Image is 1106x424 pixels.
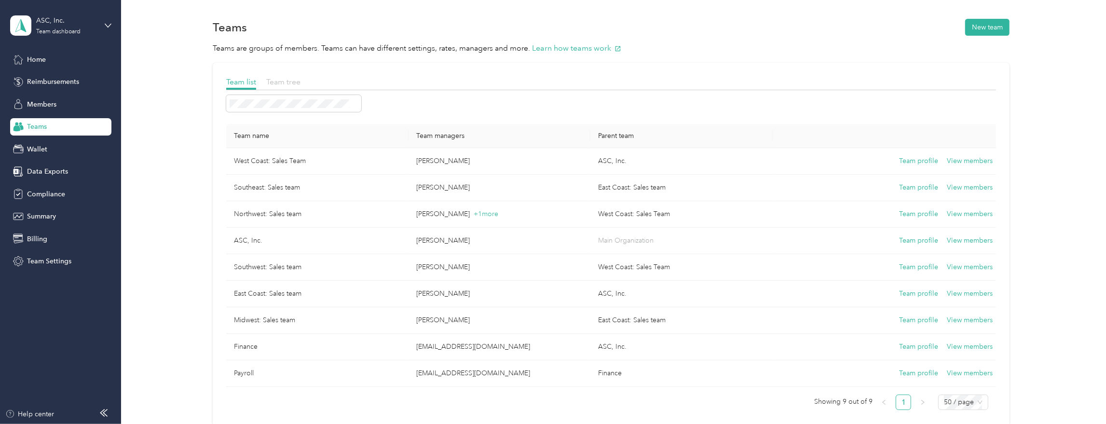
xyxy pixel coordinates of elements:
[36,29,81,35] div: Team dashboard
[900,235,939,246] button: Team profile
[876,395,892,410] li: Previous Page
[27,77,79,87] span: Reimbursements
[416,235,583,246] p: [PERSON_NAME]
[27,211,56,221] span: Summary
[590,175,773,201] td: East Coast: Sales team
[416,288,583,299] p: [PERSON_NAME]
[27,166,68,177] span: Data Exports
[226,360,409,387] td: Payroll
[532,42,621,55] button: Learn how teams work
[590,334,773,360] td: ASC, Inc.
[266,77,300,86] span: Team tree
[416,315,583,326] p: [PERSON_NAME]
[896,395,911,410] li: 1
[590,360,773,387] td: Finance
[27,99,56,109] span: Members
[590,124,773,148] th: Parent team
[947,315,993,326] button: View members
[27,122,47,132] span: Teams
[876,395,892,410] button: left
[213,42,1010,55] p: Teams are groups of members. Teams can have different settings, rates, managers and more.
[938,395,988,410] div: Page Size
[947,262,993,273] button: View members
[947,288,993,299] button: View members
[947,209,993,219] button: View members
[590,228,773,254] td: Main Organization
[947,156,993,166] button: View members
[915,395,930,410] li: Next Page
[226,148,409,175] td: West Coast: Sales Team
[900,156,939,166] button: Team profile
[416,368,583,379] p: [EMAIL_ADDRESS][DOMAIN_NAME]
[409,124,591,148] th: Team managers
[900,368,939,379] button: Team profile
[944,395,983,410] span: 50 / page
[36,15,96,26] div: ASC, Inc.
[915,395,930,410] button: right
[881,399,887,405] span: left
[226,281,409,307] td: East Coast: Sales team
[416,156,583,166] p: [PERSON_NAME]
[226,201,409,228] td: Northwest: Sales team
[226,307,409,334] td: Midwest: Sales team
[590,201,773,228] td: West Coast: Sales Team
[947,182,993,193] button: View members
[226,124,409,148] th: Team name
[590,307,773,334] td: East Coast: Sales team
[474,210,498,218] span: + 1 more
[900,209,939,219] button: Team profile
[416,209,583,219] p: [PERSON_NAME]
[947,342,993,352] button: View members
[590,148,773,175] td: ASC, Inc.
[900,288,939,299] button: Team profile
[896,395,911,410] a: 1
[226,77,256,86] span: Team list
[416,342,583,352] p: [EMAIL_ADDRESS][DOMAIN_NAME]
[900,182,939,193] button: Team profile
[965,19,1010,36] button: New team
[900,342,939,352] button: Team profile
[27,55,46,65] span: Home
[900,315,939,326] button: Team profile
[27,256,71,266] span: Team Settings
[226,254,409,281] td: Southwest: Sales team
[900,262,939,273] button: Team profile
[590,254,773,281] td: West Coast: Sales Team
[213,22,247,32] h1: Teams
[947,368,993,379] button: View members
[226,228,409,254] td: ASC, Inc.
[226,334,409,360] td: Finance
[27,234,47,244] span: Billing
[598,235,765,246] p: Main Organization
[416,182,583,193] p: [PERSON_NAME]
[5,409,55,419] button: Help center
[947,235,993,246] button: View members
[27,144,47,154] span: Wallet
[1052,370,1106,424] iframe: Everlance-gr Chat Button Frame
[590,281,773,307] td: ASC, Inc.
[814,395,873,409] span: Showing 9 out of 9
[226,175,409,201] td: Southeast: Sales team
[27,189,65,199] span: Compliance
[920,399,926,405] span: right
[416,262,583,273] p: [PERSON_NAME]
